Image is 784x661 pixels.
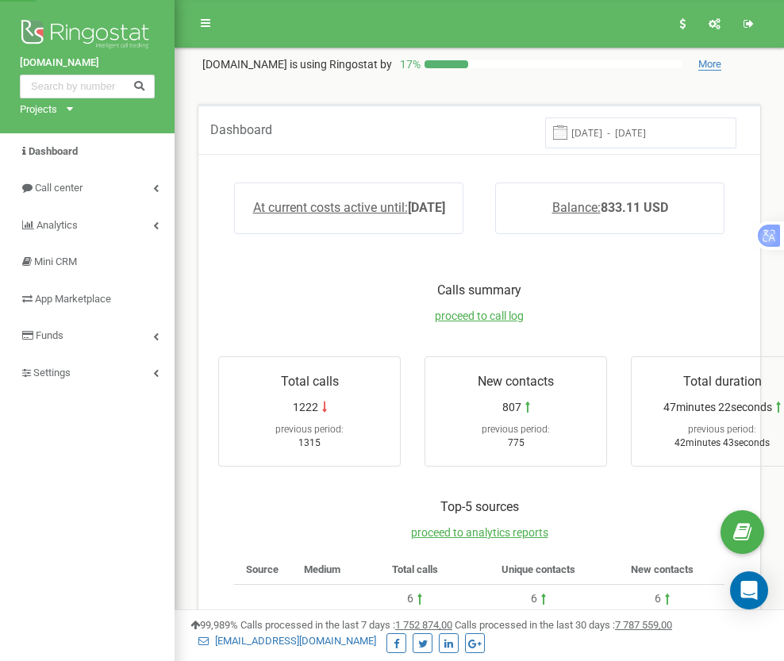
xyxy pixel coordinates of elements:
span: App Marketplace [35,293,111,305]
span: Total calls [281,374,339,389]
p: 17 % [392,56,425,72]
input: Search by number [20,75,155,98]
span: Call center [35,182,83,194]
span: New contacts [478,374,554,389]
span: is using Ringostat by [290,58,392,71]
span: Calls summary [437,282,521,298]
p: [DOMAIN_NAME] [202,56,392,72]
span: More [698,58,721,71]
span: ( 3 ) [496,608,582,620]
a: Balance:833.11 USD [552,200,668,215]
span: Top-5 sources [440,499,519,514]
span: Unique contacts [502,563,575,575]
span: 47minutes 22seconds [663,399,772,415]
span: previous period: [623,608,694,620]
span: Total calls [392,563,438,575]
span: previous period: [499,608,570,620]
span: 42minutes 43seconds [674,437,770,448]
span: Medium [304,563,340,575]
u: 7 787 559,00 [615,619,672,631]
span: previous period: [375,608,446,620]
span: Dashboard [29,145,78,157]
span: ( 3 ) [372,608,458,620]
span: New contacts [631,563,694,575]
a: proceed to call log [435,309,524,322]
span: Calls processed in the last 7 days : [240,619,452,631]
span: Total duration [683,374,762,389]
span: Settings [33,367,71,379]
span: Balance: [552,200,601,215]
div: 6 [531,591,537,607]
span: Mini CRM [34,256,77,267]
span: ( 3 ) [620,608,705,620]
div: Projects [20,102,57,117]
a: [DOMAIN_NAME] [20,56,155,71]
span: Analytics [37,219,78,231]
span: At current costs active until: [253,200,408,215]
span: Funds [36,329,63,341]
a: proceed to analytics reports [411,526,548,539]
span: Dashboard [210,122,272,137]
span: 1315 [298,437,321,448]
span: 775 [508,437,525,448]
div: 6 [655,591,661,607]
span: previous period: [482,424,550,435]
span: previous period: [688,424,756,435]
u: 1 752 874,00 [395,619,452,631]
span: 1222 [293,399,318,415]
a: [EMAIL_ADDRESS][DOMAIN_NAME] [198,635,376,647]
img: Ringostat logo [20,16,155,56]
a: At current costs active until:[DATE] [253,200,445,215]
span: Source [246,563,279,575]
div: Open Intercom Messenger [730,571,768,609]
span: Calls processed in the last 30 days : [455,619,672,631]
span: 99,989% [190,619,238,631]
span: 807 [502,399,521,415]
span: previous period: [275,424,344,435]
div: 6 [407,591,413,607]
